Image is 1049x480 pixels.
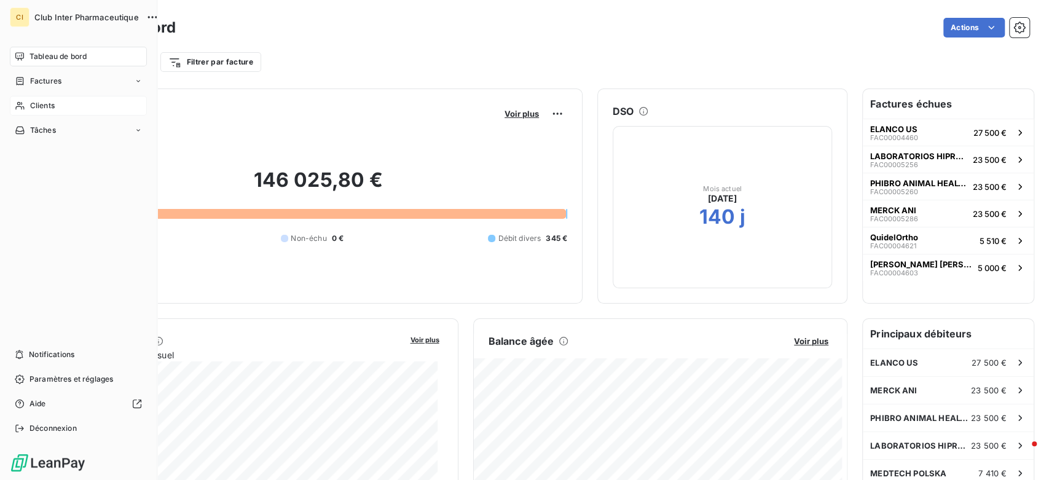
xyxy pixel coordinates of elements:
[870,151,968,161] span: LABORATORIOS HIPRA, S.A
[870,269,918,277] span: FAC00004603
[870,205,916,215] span: MERCK ANI
[980,236,1007,246] span: 5 510 €
[978,468,1007,478] span: 7 410 €
[863,89,1034,119] h6: Factures échues
[699,205,735,229] h2: 140
[870,178,968,188] span: PHIBRO ANIMAL HEALTH CORPORATI
[1007,438,1037,468] iframe: Intercom live chat
[740,205,745,229] h2: j
[863,319,1034,348] h6: Principaux débiteurs
[870,232,918,242] span: QuidelOrtho
[870,188,918,195] span: FAC00005260
[790,336,832,347] button: Voir plus
[332,233,344,244] span: 0 €
[30,125,56,136] span: Tâches
[411,336,439,344] span: Voir plus
[973,182,1007,192] span: 23 500 €
[971,441,1007,450] span: 23 500 €
[160,52,261,72] button: Filtrer par facture
[863,146,1034,173] button: LABORATORIOS HIPRA, S.AFAC0000525623 500 €
[863,119,1034,146] button: ELANCO USFAC0000446027 500 €
[870,468,946,478] span: MEDTECH POLSKA
[973,209,1007,219] span: 23 500 €
[973,155,1007,165] span: 23 500 €
[29,374,113,385] span: Paramètres et réglages
[973,128,1007,138] span: 27 500 €
[708,192,737,205] span: [DATE]
[870,259,973,269] span: [PERSON_NAME] [PERSON_NAME]
[29,51,87,62] span: Tableau de bord
[505,109,539,119] span: Voir plus
[971,413,1007,423] span: 23 500 €
[291,233,326,244] span: Non-échu
[870,358,918,368] span: ELANCO US
[30,100,55,111] span: Clients
[870,161,918,168] span: FAC00005256
[613,104,634,119] h6: DSO
[69,168,567,205] h2: 146 025,80 €
[972,358,1007,368] span: 27 500 €
[29,398,46,409] span: Aide
[29,349,74,360] span: Notifications
[943,18,1005,37] button: Actions
[10,7,29,27] div: CI
[546,233,567,244] span: 345 €
[870,242,916,250] span: FAC00004621
[870,215,918,222] span: FAC00005286
[870,134,918,141] span: FAC00004460
[870,124,917,134] span: ELANCO US
[863,173,1034,200] button: PHIBRO ANIMAL HEALTH CORPORATIFAC0000526023 500 €
[34,12,139,22] span: Club Inter Pharmaceutique
[501,108,543,119] button: Voir plus
[10,453,86,473] img: Logo LeanPay
[870,441,971,450] span: LABORATORIOS HIPRA, S.A
[69,348,402,361] span: Chiffre d'affaires mensuel
[10,394,147,414] a: Aide
[794,336,828,346] span: Voir plus
[30,76,61,87] span: Factures
[863,227,1034,254] button: QuidelOrthoFAC000046215 510 €
[489,334,554,348] h6: Balance âgée
[863,200,1034,227] button: MERCK ANIFAC0000528623 500 €
[870,385,917,395] span: MERCK ANI
[971,385,1007,395] span: 23 500 €
[863,254,1034,281] button: [PERSON_NAME] [PERSON_NAME]FAC000046035 000 €
[498,233,541,244] span: Débit divers
[29,423,77,434] span: Déconnexion
[978,263,1007,273] span: 5 000 €
[407,334,443,345] button: Voir plus
[703,185,742,192] span: Mois actuel
[870,413,971,423] span: PHIBRO ANIMAL HEALTH CORPORATI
